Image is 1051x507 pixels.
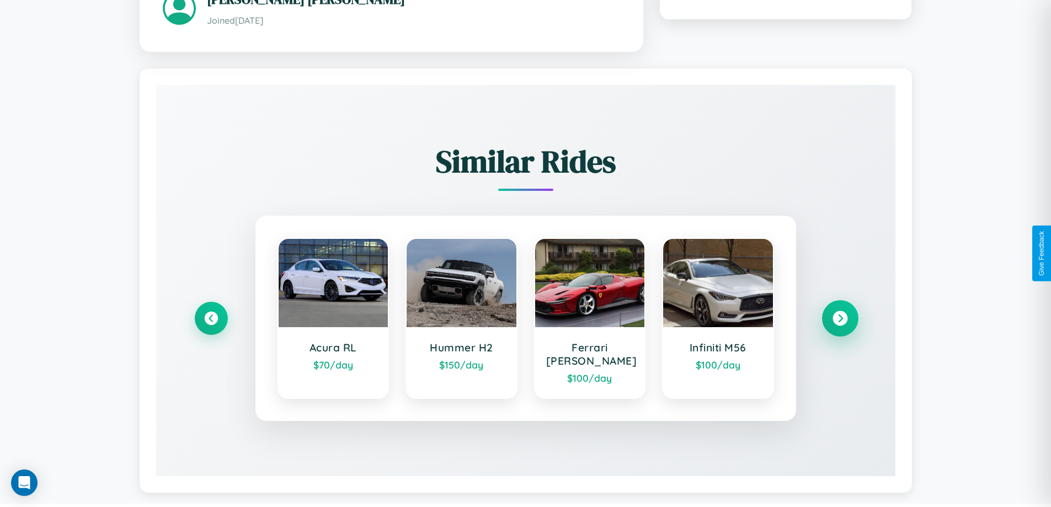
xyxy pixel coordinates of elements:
h3: Hummer H2 [418,341,505,354]
div: Open Intercom Messenger [11,469,38,496]
div: $ 100 /day [546,372,634,384]
a: Ferrari [PERSON_NAME]$100/day [534,238,646,399]
a: Hummer H2$150/day [406,238,518,399]
a: Infiniti M56$100/day [662,238,774,399]
h3: Acura RL [290,341,377,354]
div: Give Feedback [1038,231,1045,276]
h3: Infiniti M56 [674,341,762,354]
div: $ 70 /day [290,359,377,371]
h2: Similar Rides [195,140,857,183]
a: Acura RL$70/day [278,238,390,399]
div: $ 100 /day [674,359,762,371]
p: Joined [DATE] [207,13,620,29]
h3: Ferrari [PERSON_NAME] [546,341,634,367]
div: $ 150 /day [418,359,505,371]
